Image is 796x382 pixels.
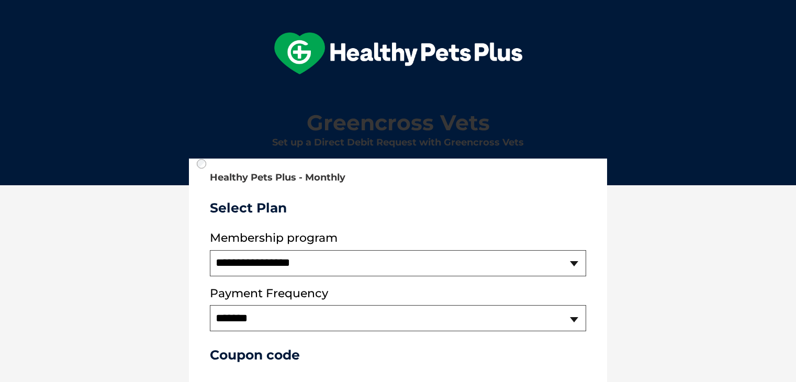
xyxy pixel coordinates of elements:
h2: Set up a Direct Debit Request with Greencross Vets [193,138,603,148]
h3: Coupon code [210,347,586,363]
h3: Select Plan [210,200,586,216]
h1: Greencross Vets [193,111,603,134]
img: hpp-logo-landscape-green-white.png [274,32,522,74]
h2: Healthy Pets Plus - Monthly [210,173,586,183]
label: Membership program [210,231,586,245]
label: Payment Frequency [210,287,328,300]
